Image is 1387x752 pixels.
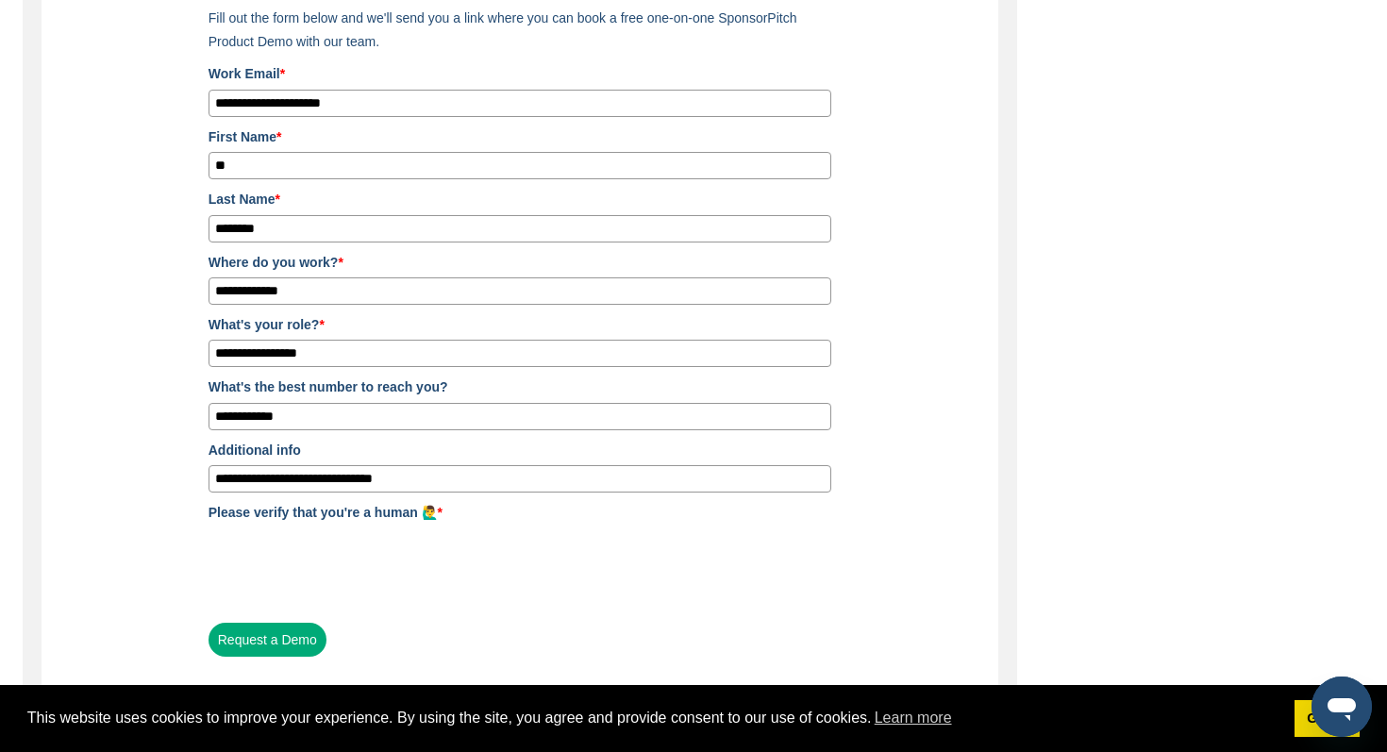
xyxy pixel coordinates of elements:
[209,502,831,523] label: Please verify that you're a human 🙋‍♂️
[209,7,831,54] p: Fill out the form below and we'll send you a link where you can book a free one-on-one SponsorPit...
[872,704,955,732] a: learn more about cookies
[209,623,326,657] button: Request a Demo
[209,126,831,147] label: First Name
[209,440,831,460] label: Additional info
[209,189,831,209] label: Last Name
[209,528,495,602] iframe: reCAPTCHA
[209,252,831,273] label: Where do you work?
[209,376,831,397] label: What's the best number to reach you?
[209,314,831,335] label: What's your role?
[1295,700,1360,738] a: dismiss cookie message
[1312,677,1372,737] iframe: Button to launch messaging window
[27,704,1279,732] span: This website uses cookies to improve your experience. By using the site, you agree and provide co...
[209,63,831,84] label: Work Email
